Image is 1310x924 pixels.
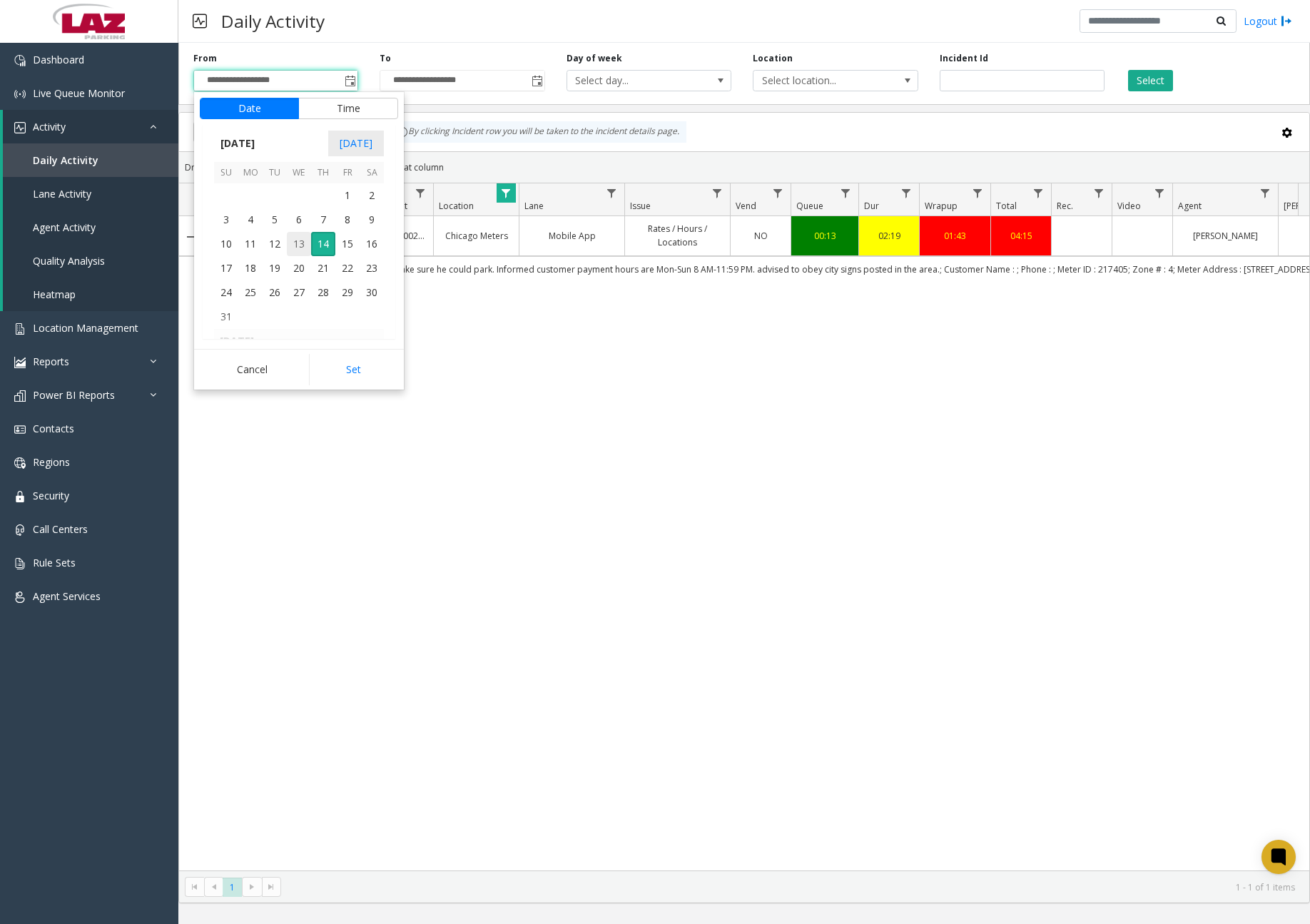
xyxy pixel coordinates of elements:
span: 9 [360,208,384,232]
td: Friday, August 15, 2025 [335,232,360,256]
span: NO [754,230,768,242]
td: Saturday, August 30, 2025 [360,280,384,305]
label: Location [753,52,793,65]
th: We [287,162,311,184]
span: Location Management [33,321,138,335]
img: 'icon' [14,457,26,469]
span: 25 [238,280,263,305]
span: Video [1117,200,1141,212]
span: 12 [263,232,287,256]
span: Issue [630,200,651,212]
a: Agent Activity [3,210,178,244]
td: Wednesday, August 27, 2025 [287,280,311,305]
td: Sunday, August 3, 2025 [214,208,238,232]
td: Tuesday, August 5, 2025 [263,208,287,232]
span: 6 [287,208,311,232]
td: Monday, August 11, 2025 [238,232,263,256]
a: Mobile App [528,229,616,243]
td: Saturday, August 2, 2025 [360,183,384,208]
td: Sunday, August 24, 2025 [214,280,238,305]
td: Monday, August 18, 2025 [238,256,263,280]
img: 'icon' [14,592,26,603]
a: Video Filter Menu [1150,183,1169,203]
span: Security [33,489,69,502]
span: 23 [360,256,384,280]
a: Activity [3,110,178,143]
a: Vend Filter Menu [768,183,788,203]
span: 20 [287,256,311,280]
span: 3 [214,208,238,232]
th: Fr [335,162,360,184]
span: 8 [335,208,360,232]
td: Thursday, August 28, 2025 [311,280,335,305]
span: 24 [214,280,238,305]
th: Tu [263,162,287,184]
span: 28 [311,280,335,305]
span: 10 [214,232,238,256]
span: 13 [287,232,311,256]
a: 00:13 [800,229,850,243]
span: Rec. [1057,200,1073,212]
span: Daily Activity [33,153,98,167]
a: Heatmap [3,278,178,311]
span: Agent Activity [33,220,96,234]
img: logout [1281,14,1292,29]
div: Data table [179,183,1309,870]
span: Rule Sets [33,556,76,569]
td: Saturday, August 23, 2025 [360,256,384,280]
a: Lane Filter Menu [602,183,621,203]
td: Saturday, August 9, 2025 [360,208,384,232]
img: 'icon' [14,390,26,402]
td: Tuesday, August 12, 2025 [263,232,287,256]
td: Sunday, August 31, 2025 [214,305,238,329]
span: Dashboard [33,53,84,66]
span: 30 [360,280,384,305]
span: 22 [335,256,360,280]
img: 'icon' [14,88,26,100]
span: Vend [736,200,756,212]
span: Select location... [753,71,885,91]
a: NO [739,229,782,243]
button: Time tab [298,98,398,119]
span: 1 [335,183,360,208]
span: Select day... [567,71,699,91]
span: Heatmap [33,288,76,301]
span: 15 [335,232,360,256]
h3: Daily Activity [214,4,332,39]
span: Lane Activity [33,187,91,200]
a: Rec. Filter Menu [1090,183,1109,203]
td: Friday, August 8, 2025 [335,208,360,232]
a: Collapse Details [179,231,202,243]
kendo-pager-info: 1 - 1 of 1 items [290,881,1295,893]
a: Dur Filter Menu [897,183,916,203]
span: 11 [238,232,263,256]
span: 7 [311,208,335,232]
td: Friday, August 29, 2025 [335,280,360,305]
td: Thursday, August 14, 2025 [311,232,335,256]
td: Friday, August 22, 2025 [335,256,360,280]
span: Reports [33,355,69,368]
th: Mo [238,162,263,184]
a: Chicago Meters [442,229,510,243]
span: Call Centers [33,522,88,536]
td: Sunday, August 10, 2025 [214,232,238,256]
span: Wrapup [925,200,958,212]
span: 16 [360,232,384,256]
a: Wrapup Filter Menu [968,183,987,203]
th: Sa [360,162,384,184]
span: 26 [263,280,287,305]
span: Live Queue Monitor [33,86,125,100]
td: Saturday, August 16, 2025 [360,232,384,256]
img: pageIcon [193,4,207,39]
img: 'icon' [14,524,26,536]
a: Total Filter Menu [1029,183,1048,203]
a: Agent Filter Menu [1256,183,1275,203]
span: Page 1 [223,878,242,897]
span: 21 [311,256,335,280]
a: 02:19 [868,229,910,243]
th: Th [311,162,335,184]
button: Set [309,354,399,385]
a: Daily Activity [3,143,178,177]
